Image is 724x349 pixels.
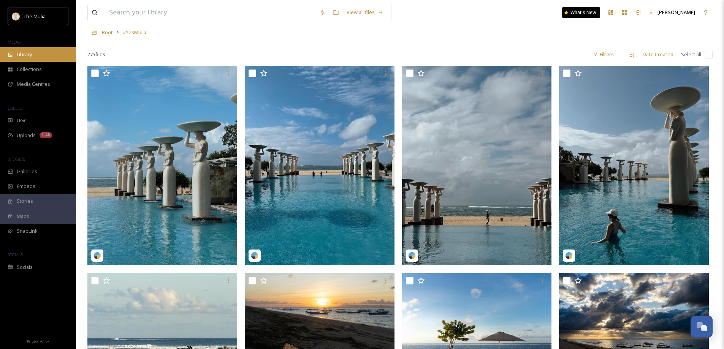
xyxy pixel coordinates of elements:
[105,4,315,21] input: Search your library
[87,66,237,265] img: chenbigturtle-18057703937064381.jpeg
[639,47,677,62] div: Date Created
[681,51,701,58] span: Select all
[245,66,394,265] img: chenbigturtle-17963995769941087.jpeg
[17,51,32,58] span: Library
[17,168,37,175] span: Galleries
[8,252,23,257] span: SOCIALS
[102,29,113,36] span: Root
[17,117,27,124] span: UGC
[17,66,42,73] span: Collections
[17,213,29,220] span: Maps
[24,13,46,20] span: The Mulia
[691,316,713,338] button: Open Chat
[17,81,50,88] span: Media Centres
[559,66,709,265] img: chenbigturtle-18519606103063237.jpeg
[402,66,552,265] img: chenbigturtle-18102576055500139.jpeg
[589,47,618,62] div: Filters
[40,132,52,138] div: 1.4k
[343,5,387,20] a: View all files
[645,5,699,20] a: [PERSON_NAME]
[17,132,36,139] span: Uploads
[12,13,20,20] img: mulia_logo.png
[27,339,49,344] span: Privacy Policy
[251,252,258,259] img: snapsea-logo.png
[27,336,49,345] a: Privacy Policy
[17,197,33,205] span: Stories
[8,156,25,162] span: WIDGETS
[17,264,33,271] span: Socials
[562,7,600,18] a: What's New
[17,183,35,190] span: Embeds
[93,252,101,259] img: snapsea-logo.png
[8,105,24,111] span: COLLECT
[87,51,105,58] span: 275 file s
[657,9,695,16] span: [PERSON_NAME]
[408,252,416,259] img: snapsea-logo.png
[123,29,146,36] span: #YesMulia
[123,28,146,37] a: #YesMulia
[565,252,573,259] img: snapsea-logo.png
[17,227,38,235] span: SnapLink
[102,28,113,37] a: Root
[8,39,21,45] span: MEDIA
